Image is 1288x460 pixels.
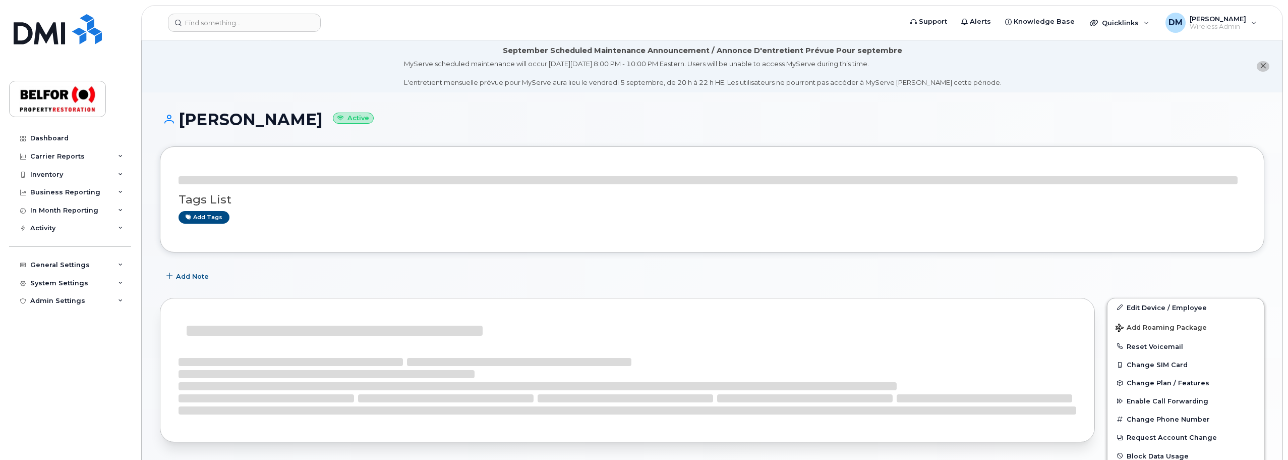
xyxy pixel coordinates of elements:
[160,111,1264,128] h1: [PERSON_NAME]
[160,268,217,286] button: Add Note
[333,113,374,124] small: Active
[503,45,902,56] div: September Scheduled Maintenance Announcement / Annonce D'entretient Prévue Pour septembre
[404,59,1002,87] div: MyServe scheduled maintenance will occur [DATE][DATE] 8:00 PM - 10:00 PM Eastern. Users will be u...
[1107,337,1264,355] button: Reset Voicemail
[1107,428,1264,446] button: Request Account Change
[176,272,209,281] span: Add Note
[1107,317,1264,337] button: Add Roaming Package
[1107,355,1264,374] button: Change SIM Card
[1127,397,1208,405] span: Enable Call Forwarding
[179,211,229,224] a: Add tags
[179,193,1246,206] h3: Tags List
[1107,374,1264,392] button: Change Plan / Features
[1257,61,1269,72] button: close notification
[1107,392,1264,410] button: Enable Call Forwarding
[1127,379,1209,387] span: Change Plan / Features
[1116,324,1207,333] span: Add Roaming Package
[1107,410,1264,428] button: Change Phone Number
[1107,298,1264,317] a: Edit Device / Employee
